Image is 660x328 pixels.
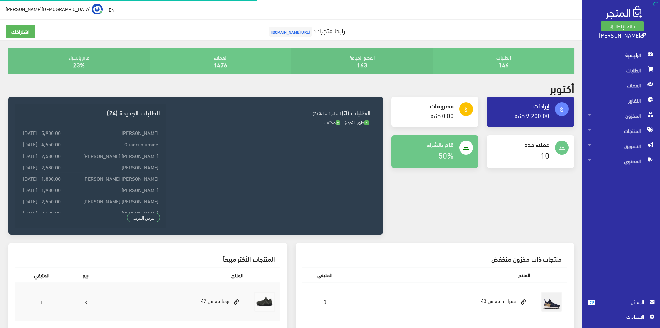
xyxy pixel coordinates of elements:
span: التسويق [588,138,654,154]
a: باقة الإنطلاق [601,21,644,31]
a: المخزون [582,108,660,123]
h2: أكتوبر [550,82,574,94]
td: [PERSON_NAME] [62,207,160,218]
h3: منتجات ذات مخزون منخفض [308,255,562,262]
img: . [606,6,642,19]
td: 3 [69,283,103,321]
span: اﻹعدادات [594,313,644,320]
a: 0.00 جنيه [431,109,454,121]
td: [DATE] [21,207,39,218]
a: المحتوى [582,154,660,169]
span: 79 [588,300,595,305]
a: 10 [540,147,549,162]
img: tmbrland-mkas-43.jpg [541,292,562,312]
th: المتبقي [302,267,348,282]
span: القطع المباعة (3) [313,109,342,117]
img: ... [92,4,103,15]
a: [PERSON_NAME] [599,30,646,40]
h3: الطلبات الجديدة (24) [21,109,160,116]
span: المحتوى [588,154,654,169]
a: 79 الرسائل [588,298,654,313]
td: [PERSON_NAME] [PERSON_NAME] [62,150,160,161]
div: القطع المباعة [291,48,433,74]
a: رابط متجرك:[URL][DOMAIN_NAME] [268,24,345,36]
a: اﻹعدادات [588,313,654,324]
h4: مصروفات [397,102,454,109]
h4: إيرادات [492,102,549,109]
i: attach_money [463,107,469,113]
span: المنتجات [588,123,654,138]
a: 163 [357,59,367,70]
td: [PERSON_NAME] [PERSON_NAME] [62,195,160,207]
span: [DEMOGRAPHIC_DATA][PERSON_NAME] [6,4,91,13]
h4: عملاء جدد [492,141,549,148]
td: [PERSON_NAME] [62,161,160,172]
td: [DATE] [21,161,39,172]
td: [DATE] [21,138,39,150]
th: المنتج [348,267,536,282]
th: بيع [69,267,103,283]
strong: 2,580.00 [41,152,61,159]
a: الطلبات [582,63,660,78]
div: قام بالشراء [8,48,150,74]
h4: قام بالشراء [397,141,454,148]
a: 23% [73,59,85,70]
span: الرسائل [601,298,644,306]
td: Quadri olumide [62,138,160,150]
td: [DATE] [21,127,39,138]
span: 2 [336,120,340,126]
span: الرئيسية [588,47,654,63]
img: boma-mkas-42.jpg [254,292,275,312]
td: بوما مقاس 42 [103,283,248,321]
i: attach_money [559,107,565,113]
a: التقارير [582,93,660,108]
span: مكتمل [324,118,340,126]
td: [DATE] [21,195,39,207]
a: 9,200.00 جنيه [515,109,549,121]
td: [DATE] [21,150,39,161]
a: المنتجات [582,123,660,138]
strong: 1,800.00 [41,174,61,182]
a: عرض المزيد [127,213,160,222]
h3: الطلبات (3) [171,109,371,116]
td: [DATE] [21,184,39,195]
a: 146 [498,59,509,70]
strong: 5,900.00 [41,129,61,136]
span: 1 [364,120,369,126]
strong: 2,550.00 [41,197,61,205]
td: 0 [302,283,348,321]
td: [PERSON_NAME] [PERSON_NAME] [62,173,160,184]
span: العملاء [588,78,654,93]
a: EN [106,3,117,16]
a: 1476 [214,59,227,70]
td: 1 [15,283,69,321]
a: 50% [438,147,454,162]
div: الطلبات [433,48,574,74]
span: المخزون [588,108,654,123]
i: people [559,145,565,151]
div: العملاء [150,48,291,74]
h3: المنتجات الأكثر مبيعاً [21,255,275,262]
td: [PERSON_NAME] [62,127,160,138]
span: الطلبات [588,63,654,78]
a: العملاء [582,78,660,93]
u: EN [109,5,114,14]
td: [DATE] [21,173,39,184]
strong: 2,580.00 [41,163,61,171]
strong: 4,550.00 [41,140,61,148]
th: المتبقي [15,267,69,283]
strong: 3,400.00 [41,209,61,216]
th: المنتج [103,267,248,283]
span: التقارير [588,93,654,108]
a: ... [DEMOGRAPHIC_DATA][PERSON_NAME] [6,3,103,14]
a: اشتراكك [6,25,35,38]
td: تمبرلاند مقاس 43 [348,283,536,321]
strong: 1,980.00 [41,186,61,193]
td: [PERSON_NAME] [62,184,160,195]
span: [URL][DOMAIN_NAME] [269,27,312,37]
a: الرئيسية [582,47,660,63]
i: people [463,145,469,151]
span: جاري التجهيز [344,118,369,126]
